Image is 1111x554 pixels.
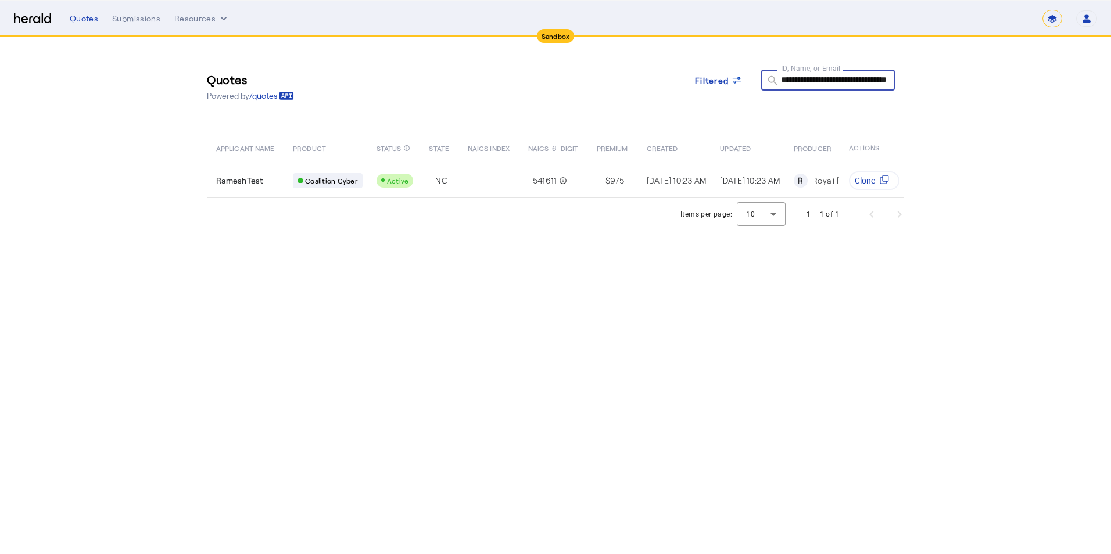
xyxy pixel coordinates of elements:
span: Filtered [695,74,729,87]
span: - [489,175,493,186]
span: 975 [610,175,624,186]
mat-label: ID, Name, or Email [781,64,841,72]
button: Filtered [686,70,752,91]
table: Table view of all quotes submitted by your platform [207,131,971,198]
span: [DATE] 10:23 AM [720,175,780,185]
div: Sandbox [537,29,575,43]
span: Active [387,177,409,185]
h3: Quotes [207,71,294,88]
img: Herald Logo [14,13,51,24]
button: Clone [849,171,899,190]
span: Coalition Cyber [305,176,357,185]
th: ACTIONS [840,131,905,164]
div: Quotes [70,13,98,24]
button: Resources dropdown menu [174,13,230,24]
mat-icon: info_outline [403,142,410,154]
span: UPDATED [720,142,751,153]
span: RameshTest [216,175,263,186]
a: /quotes [249,90,294,102]
span: PRODUCER [794,142,832,153]
div: Royali [PERSON_NAME] [812,175,901,186]
span: $ [605,175,610,186]
div: 1 – 1 of 1 [807,208,839,220]
span: NAICS-6-DIGIT [528,142,578,153]
span: NAICS INDEX [468,142,510,153]
span: NC [435,175,447,186]
span: STATE [429,142,449,153]
mat-icon: info_outline [557,175,567,186]
span: Clone [855,175,875,186]
div: Submissions [112,13,160,24]
span: [DATE] 10:23 AM [647,175,707,185]
p: Powered by [207,90,294,102]
span: 541611 [533,175,557,186]
mat-icon: search [761,74,781,89]
span: PREMIUM [597,142,628,153]
span: APPLICANT NAME [216,142,274,153]
span: CREATED [647,142,678,153]
div: R [794,174,808,188]
span: STATUS [377,142,402,153]
span: PRODUCT [293,142,326,153]
div: Items per page: [680,208,732,220]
